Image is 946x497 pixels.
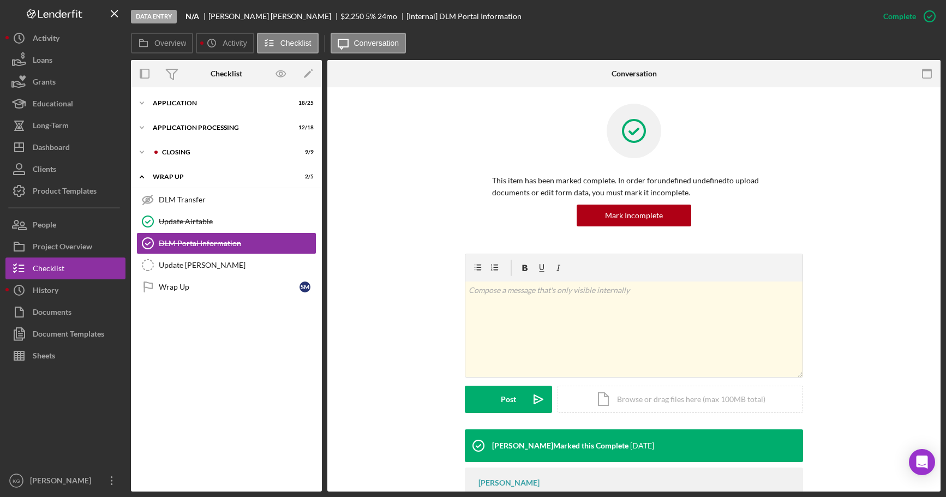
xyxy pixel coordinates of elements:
[27,470,98,494] div: [PERSON_NAME]
[153,100,286,106] div: Application
[331,33,406,53] button: Conversation
[478,478,540,487] div: [PERSON_NAME]
[159,217,316,226] div: Update Airtable
[492,175,776,199] p: This item has been marked complete. In order for undefined undefined to upload documents or edit ...
[300,282,310,292] div: S M
[136,211,316,232] a: Update Airtable
[630,441,654,450] time: 2025-10-03 20:44
[5,158,125,180] button: Clients
[33,214,56,238] div: People
[5,258,125,279] button: Checklist
[294,173,314,180] div: 2 / 5
[340,12,364,21] div: $2,250
[612,69,657,78] div: Conversation
[185,12,199,21] b: N/A
[378,12,397,21] div: 24 mo
[354,39,399,47] label: Conversation
[136,276,316,298] a: Wrap UpSM
[13,478,20,484] text: KG
[5,180,125,202] button: Product Templates
[5,27,125,49] button: Activity
[5,71,125,93] button: Grants
[33,71,56,95] div: Grants
[5,214,125,236] button: People
[501,386,516,413] div: Post
[872,5,941,27] button: Complete
[136,189,316,211] a: DLM Transfer
[131,33,193,53] button: Overview
[5,115,125,136] button: Long-Term
[136,232,316,254] a: DLM Portal Information
[33,93,73,117] div: Educational
[5,49,125,71] button: Loans
[131,10,177,23] div: Data Entry
[492,441,628,450] div: [PERSON_NAME] Marked this Complete
[33,158,56,183] div: Clients
[211,69,242,78] div: Checklist
[5,236,125,258] button: Project Overview
[159,195,316,204] div: DLM Transfer
[406,12,522,21] div: [Internal] DLM Portal Information
[208,12,340,21] div: [PERSON_NAME] [PERSON_NAME]
[5,93,125,115] button: Educational
[154,39,186,47] label: Overview
[5,279,125,301] button: History
[257,33,319,53] button: Checklist
[33,301,71,326] div: Documents
[294,124,314,131] div: 12 / 18
[5,301,125,323] button: Documents
[5,345,125,367] button: Sheets
[605,205,663,226] div: Mark Incomplete
[280,39,312,47] label: Checklist
[33,115,69,139] div: Long-Term
[153,173,286,180] div: Wrap up
[223,39,247,47] label: Activity
[196,33,254,53] button: Activity
[5,136,125,158] button: Dashboard
[33,27,59,52] div: Activity
[33,136,70,161] div: Dashboard
[159,239,316,248] div: DLM Portal Information
[33,180,97,205] div: Product Templates
[162,149,286,155] div: Closing
[366,12,376,21] div: 5 %
[883,5,916,27] div: Complete
[159,283,300,291] div: Wrap Up
[294,100,314,106] div: 18 / 25
[577,205,691,226] button: Mark Incomplete
[33,279,58,304] div: History
[33,258,64,282] div: Checklist
[5,470,125,492] button: KG[PERSON_NAME]
[909,449,935,475] div: Open Intercom Messenger
[159,261,316,270] div: Update [PERSON_NAME]
[33,345,55,369] div: Sheets
[33,323,104,348] div: Document Templates
[5,323,125,345] button: Document Templates
[153,124,286,131] div: Application Processing
[294,149,314,155] div: 9 / 9
[136,254,316,276] a: Update [PERSON_NAME]
[465,386,552,413] button: Post
[33,49,52,74] div: Loans
[33,236,92,260] div: Project Overview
